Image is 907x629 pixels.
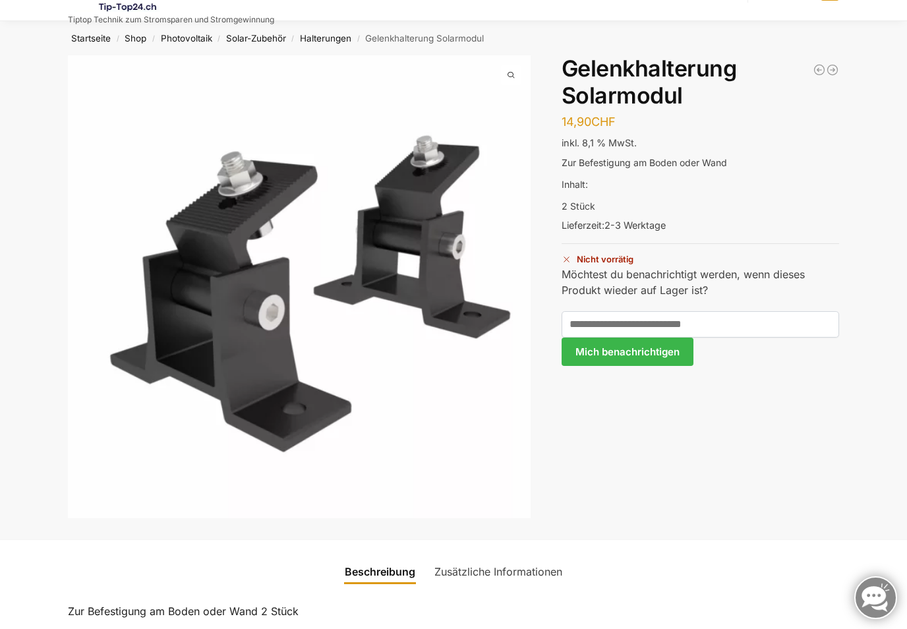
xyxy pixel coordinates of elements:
[45,21,863,55] nav: Breadcrumb
[562,156,839,169] p: Zur Befestigung am Boden oder Wand
[68,603,839,620] p: Zur Befestigung am Boden oder Wand 2 Stück
[71,33,111,44] a: Startseite
[562,243,839,266] p: Nicht vorrätig
[161,33,212,44] a: Photovoltaik
[351,34,365,44] span: /
[813,63,826,76] a: PV MONTAGESYSTEM FÜR WELLDACH, BLECHDACH, WELLPLATTEN, GEEIGNET FÜR 2 MODULE
[562,177,839,191] p: Inhalt:
[68,55,531,518] a: s l1600 12s l1600 12
[146,34,160,44] span: /
[125,33,146,44] a: Shop
[562,115,616,129] bdi: 14,90
[337,556,423,587] a: Beschreibung
[562,137,637,148] span: inkl. 8,1 % MwSt.
[300,33,351,44] a: Halterungen
[68,55,531,518] li: 1 / 1
[226,33,286,44] a: Solar-Zubehör
[562,266,839,298] p: Möchtest du benachrichtigt werden, wenn dieses Produkt wieder auf Lager ist?
[562,55,839,109] h1: Gelenkhalterung Solarmodul
[591,115,616,129] span: CHF
[68,55,531,518] img: s-l1600 (12)
[562,199,839,213] p: 2 Stück
[426,556,570,587] a: Zusätzliche Informationen
[562,220,666,231] span: Lieferzeit:
[286,34,300,44] span: /
[111,34,125,44] span: /
[212,34,226,44] span: /
[826,63,839,76] a: Universal Halterung für Balkon, Wand, Dach
[562,338,693,367] button: Mich benachrichtigen
[68,16,274,24] p: Tiptop Technik zum Stromsparen und Stromgewinnung
[604,220,666,231] span: 2-3 Werktage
